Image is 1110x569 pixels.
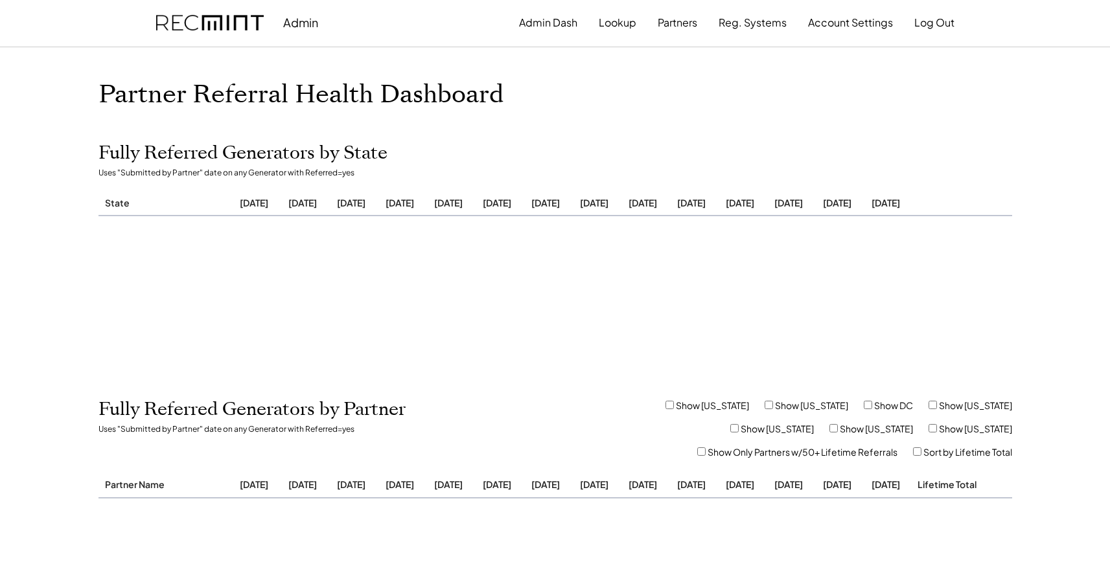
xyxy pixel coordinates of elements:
[658,10,697,36] button: Partners
[283,197,322,208] div: [DATE]
[105,478,225,490] div: Partner Name
[105,197,225,208] div: State
[478,197,516,208] div: [DATE]
[808,10,893,36] button: Account Settings
[923,446,1012,458] label: Sort by Lifetime Total
[915,478,980,490] div: Lifetime Total
[235,197,273,208] div: [DATE]
[719,10,787,36] button: Reg. Systems
[98,424,354,434] div: Uses "Submitted by Partner" date on any Generator with Referred=yes
[623,478,662,490] div: [DATE]
[519,10,577,36] button: Admin Dash
[235,478,273,490] div: [DATE]
[939,399,1012,411] label: Show [US_STATE]
[866,478,905,490] div: [DATE]
[429,197,468,208] div: [DATE]
[380,478,419,490] div: [DATE]
[672,197,711,208] div: [DATE]
[914,10,954,36] button: Log Out
[769,197,808,208] div: [DATE]
[526,197,565,208] div: [DATE]
[599,10,636,36] button: Lookup
[721,197,759,208] div: [DATE]
[156,15,264,31] img: recmint-logotype%403x.png
[818,478,857,490] div: [DATE]
[721,478,759,490] div: [DATE]
[98,142,387,164] h2: Fully Referred Generators by State
[769,478,808,490] div: [DATE]
[332,478,371,490] div: [DATE]
[380,197,419,208] div: [DATE]
[575,478,614,490] div: [DATE]
[775,399,848,411] label: Show [US_STATE]
[478,478,516,490] div: [DATE]
[429,478,468,490] div: [DATE]
[741,423,814,434] label: Show [US_STATE]
[98,168,354,178] div: Uses "Submitted by Partner" date on any Generator with Referred=yes
[623,197,662,208] div: [DATE]
[840,423,913,434] label: Show [US_STATE]
[874,399,913,411] label: Show DC
[283,15,318,30] div: Admin
[575,197,614,208] div: [DATE]
[818,197,857,208] div: [DATE]
[526,478,565,490] div: [DATE]
[98,399,406,421] h2: Fully Referred Generators by Partner
[676,399,749,411] label: Show [US_STATE]
[332,197,371,208] div: [DATE]
[672,478,711,490] div: [DATE]
[939,423,1012,434] label: Show [US_STATE]
[98,80,503,110] h1: Partner Referral Health Dashboard
[708,446,897,458] label: Show Only Partners w/50+ Lifetime Referrals
[866,197,905,208] div: [DATE]
[283,478,322,490] div: [DATE]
